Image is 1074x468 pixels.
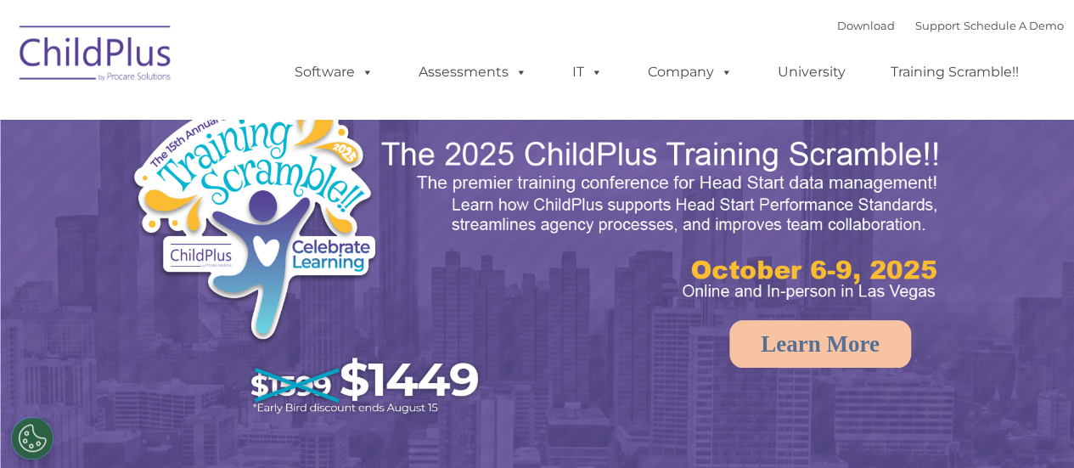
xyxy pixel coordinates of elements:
[837,19,895,32] a: Download
[11,14,181,99] img: ChildPlus by Procare Solutions
[837,19,1064,32] font: |
[11,417,53,460] button: Cookies Settings
[729,320,911,368] a: Learn More
[874,55,1036,89] a: Training Scramble!!
[964,19,1064,32] a: Schedule A Demo
[761,55,863,89] a: University
[278,55,391,89] a: Software
[555,55,620,89] a: IT
[915,19,960,32] a: Support
[631,55,750,89] a: Company
[402,55,544,89] a: Assessments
